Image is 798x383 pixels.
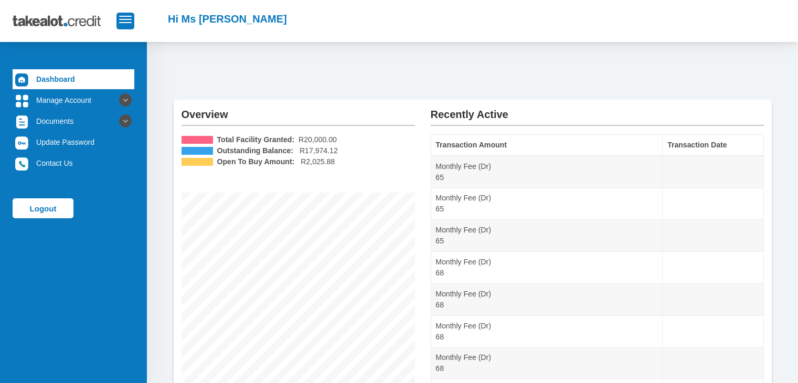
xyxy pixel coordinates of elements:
[431,252,663,284] td: Monthly Fee (Dr) 68
[182,100,415,121] h2: Overview
[431,135,663,156] th: Transaction Amount
[431,188,663,220] td: Monthly Fee (Dr) 65
[13,90,134,110] a: Manage Account
[431,156,663,188] td: Monthly Fee (Dr) 65
[168,13,287,25] h2: Hi Ms [PERSON_NAME]
[431,283,663,315] td: Monthly Fee (Dr) 68
[431,220,663,252] td: Monthly Fee (Dr) 65
[13,132,134,152] a: Update Password
[13,153,134,173] a: Contact Us
[431,315,663,347] td: Monthly Fee (Dr) 68
[299,134,337,145] span: R20,000.00
[217,134,295,145] b: Total Facility Granted:
[217,145,294,156] b: Outstanding Balance:
[431,100,764,121] h2: Recently Active
[301,156,335,167] span: R2,025.88
[13,69,134,89] a: Dashboard
[13,111,134,131] a: Documents
[663,135,763,156] th: Transaction Date
[300,145,338,156] span: R17,974.12
[13,8,116,34] img: takealot_credit_logo.svg
[217,156,295,167] b: Open To Buy Amount:
[431,347,663,379] td: Monthly Fee (Dr) 68
[13,198,73,218] a: Logout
